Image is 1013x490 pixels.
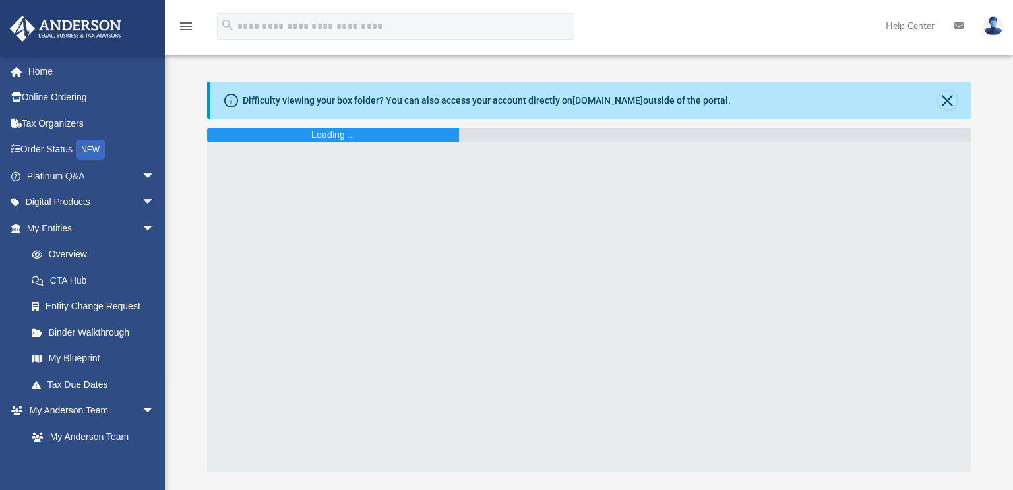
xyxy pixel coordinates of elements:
[178,18,194,34] i: menu
[9,84,175,111] a: Online Ordering
[9,58,175,84] a: Home
[983,16,1003,36] img: User Pic
[9,398,168,424] a: My Anderson Teamarrow_drop_down
[142,215,168,242] span: arrow_drop_down
[18,346,168,372] a: My Blueprint
[572,95,643,106] a: [DOMAIN_NAME]
[9,163,175,189] a: Platinum Q&Aarrow_drop_down
[76,140,105,160] div: NEW
[220,18,235,32] i: search
[311,128,355,142] div: Loading ...
[938,91,957,109] button: Close
[18,267,175,293] a: CTA Hub
[18,423,162,450] a: My Anderson Team
[18,371,175,398] a: Tax Due Dates
[9,110,175,137] a: Tax Organizers
[9,189,175,216] a: Digital Productsarrow_drop_down
[142,189,168,216] span: arrow_drop_down
[243,94,731,107] div: Difficulty viewing your box folder? You can also access your account directly on outside of the p...
[18,241,175,268] a: Overview
[6,16,125,42] img: Anderson Advisors Platinum Portal
[18,293,175,320] a: Entity Change Request
[9,137,175,164] a: Order StatusNEW
[142,163,168,190] span: arrow_drop_down
[18,319,175,346] a: Binder Walkthrough
[178,25,194,34] a: menu
[9,215,175,241] a: My Entitiesarrow_drop_down
[142,398,168,425] span: arrow_drop_down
